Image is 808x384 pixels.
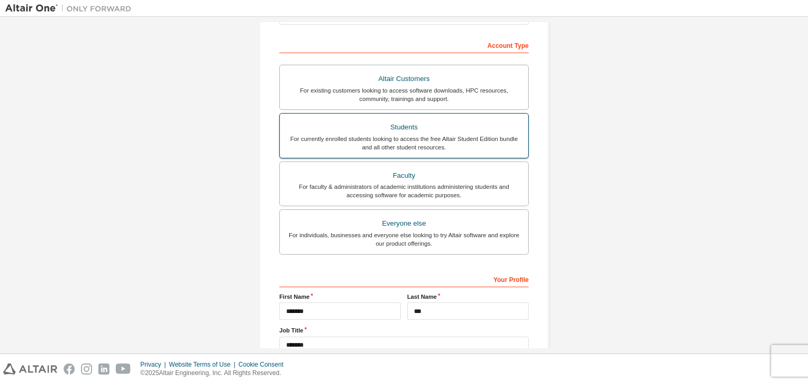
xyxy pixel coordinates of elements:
div: For faculty & administrators of academic institutions administering students and accessing softwa... [286,183,522,199]
div: Website Terms of Use [169,360,238,369]
div: For existing customers looking to access software downloads, HPC resources, community, trainings ... [286,86,522,103]
img: altair_logo.svg [3,363,57,375]
div: Your Profile [279,270,529,287]
label: Job Title [279,326,529,335]
label: Last Name [407,292,529,301]
div: Cookie Consent [238,360,289,369]
label: First Name [279,292,401,301]
div: Everyone else [286,216,522,231]
div: For currently enrolled students looking to access the free Altair Student Edition bundle and all ... [286,135,522,151]
div: Students [286,120,522,135]
img: Altair One [5,3,137,14]
img: instagram.svg [81,363,92,375]
img: youtube.svg [116,363,131,375]
p: © 2025 Altair Engineering, Inc. All Rights Reserved. [140,369,290,378]
div: For individuals, businesses and everyone else looking to try Altair software and explore our prod... [286,231,522,248]
img: facebook.svg [64,363,75,375]
div: Privacy [140,360,169,369]
div: Altair Customers [286,72,522,86]
div: Account Type [279,36,529,53]
div: Faculty [286,168,522,183]
img: linkedin.svg [98,363,109,375]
